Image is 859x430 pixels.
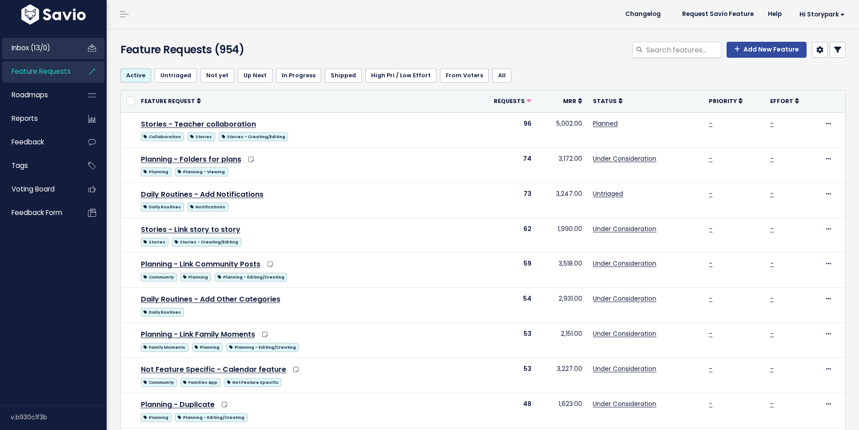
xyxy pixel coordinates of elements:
a: Daily Routines - Add Notifications [141,189,264,199]
td: 54 [471,288,537,323]
input: Search features... [645,42,721,58]
span: Reports [12,114,38,123]
a: Under Consideration [593,259,656,268]
a: Under Consideration [593,154,656,163]
a: Planning - Folders for plans [141,154,241,164]
span: Daily Routines [141,308,184,317]
a: - [709,364,712,373]
span: Not Feature Specific [224,378,281,387]
td: 74 [471,147,537,183]
a: Stories - Creating/Editing [219,131,288,142]
td: 1,990.00 [537,218,587,253]
a: Not yet [200,68,234,83]
a: Under Consideration [593,224,656,233]
a: - [709,259,712,268]
td: 48 [471,393,537,428]
a: Requests [494,96,531,105]
a: Planning - Link Family Moments [141,329,255,339]
a: Planning [180,271,211,282]
span: Priority [709,97,737,105]
a: Planning [192,341,223,352]
a: Planning [141,411,172,422]
span: Effort [770,97,793,105]
a: Not Feature Specific - Calendar feature [141,364,286,374]
td: 3,247.00 [537,183,587,218]
a: Collaboration [141,131,184,142]
span: Planning [180,273,211,282]
span: Feature Requests [12,67,71,76]
a: Priority [709,96,743,105]
a: - [770,189,774,198]
a: MRR [563,96,582,105]
td: 53 [471,358,537,393]
span: Stories - Creating/Editing [219,132,288,141]
a: Request Savio Feature [675,8,761,21]
a: Under Consideration [593,364,656,373]
span: Planning - Editing/Creating [226,343,299,352]
a: Planned [593,119,618,128]
a: Stories - Link story to story [141,224,240,235]
a: Reports [2,108,74,129]
span: Collaboration [141,132,184,141]
td: 62 [471,218,537,253]
span: Status [593,97,617,105]
a: Under Consideration [593,294,656,303]
a: - [770,399,774,408]
a: Under Consideration [593,399,656,408]
a: Tags [2,155,74,176]
a: Status [593,96,623,105]
td: 5,002.00 [537,112,587,147]
td: 96 [471,112,537,147]
a: Not Feature Specific [224,376,281,387]
h4: Feature Requests (954) [120,42,353,58]
span: Stories [141,238,168,247]
a: Hi Storypark [789,8,852,21]
ul: Filter feature requests [120,68,846,83]
a: High Pri / Low Effort [365,68,436,83]
span: Notifications [188,203,228,211]
span: Community [141,273,177,282]
a: Effort [770,96,799,105]
a: Community [141,271,177,282]
a: Stories - Teacher collaboration [141,119,256,129]
a: Daily Routines [141,306,184,317]
a: - [770,154,774,163]
a: Daily Routines - Add Other Categories [141,294,280,304]
a: - [770,364,774,373]
span: Family Moments [141,343,188,352]
a: Planning - Viewing [175,166,228,177]
div: v.b930c1f3b [11,406,107,429]
span: Hi Storypark [799,11,845,18]
a: Planning [141,166,172,177]
span: Planning - Viewing [175,167,228,176]
a: Stories [188,131,215,142]
span: Feature Request [141,97,195,105]
a: Inbox (13/0) [2,38,74,58]
span: Planning - Editing/Creating [175,413,248,422]
a: All [492,68,511,83]
a: Feedback form [2,203,74,223]
td: 53 [471,323,537,358]
a: - [709,189,712,198]
a: - [770,224,774,233]
a: Planning - Editing/Creating [226,341,299,352]
span: Inbox (13/0) [12,43,50,52]
span: MRR [563,97,576,105]
a: - [709,294,712,303]
a: Feature Request [141,96,201,105]
td: 3,227.00 [537,358,587,393]
a: In Progress [276,68,321,83]
a: Planning - Editing/Creating [175,411,248,422]
span: Planning - Editing/Creating [215,273,287,282]
a: Feature Requests [2,61,74,82]
span: Planning [192,343,223,352]
span: Requests [494,97,525,105]
a: - [709,224,712,233]
span: Changelog [625,11,661,17]
a: Active [120,68,151,83]
a: - [709,154,712,163]
a: - [709,119,712,128]
a: Planning - Editing/Creating [215,271,287,282]
span: Planning [141,167,172,176]
a: Families App [180,376,220,387]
